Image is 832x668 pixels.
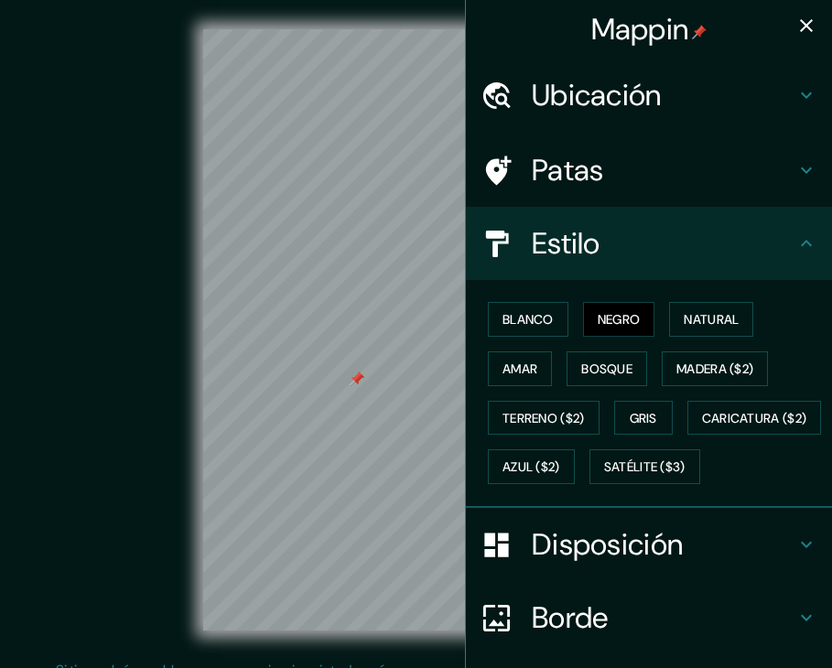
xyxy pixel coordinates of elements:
[532,76,662,114] font: Ubicación
[583,302,655,337] button: Negro
[466,581,832,654] div: Borde
[466,207,832,280] div: Estilo
[203,29,629,630] canvas: Mapa
[488,449,575,484] button: Azul ($2)
[684,311,739,328] font: Natural
[630,410,657,426] font: Gris
[532,224,600,263] font: Estilo
[532,525,683,564] font: Disposición
[502,311,554,328] font: Blanco
[581,361,632,377] font: Bosque
[591,10,689,48] font: Mappin
[669,302,753,337] button: Natural
[532,151,604,189] font: Patas
[488,302,568,337] button: Blanco
[669,597,812,648] iframe: Lanzador de widgets de ayuda
[687,401,822,436] button: Caricatura ($2)
[598,311,641,328] font: Negro
[488,401,600,436] button: Terreno ($2)
[676,361,753,377] font: Madera ($2)
[466,508,832,581] div: Disposición
[466,59,832,132] div: Ubicación
[502,410,585,426] font: Terreno ($2)
[604,459,686,476] font: Satélite ($3)
[589,449,700,484] button: Satélite ($3)
[502,361,537,377] font: Amar
[532,598,609,637] font: Borde
[692,25,707,39] img: pin-icon.png
[488,351,552,386] button: Amar
[662,351,768,386] button: Madera ($2)
[702,410,807,426] font: Caricatura ($2)
[567,351,647,386] button: Bosque
[614,401,673,436] button: Gris
[502,459,560,476] font: Azul ($2)
[466,134,832,207] div: Patas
